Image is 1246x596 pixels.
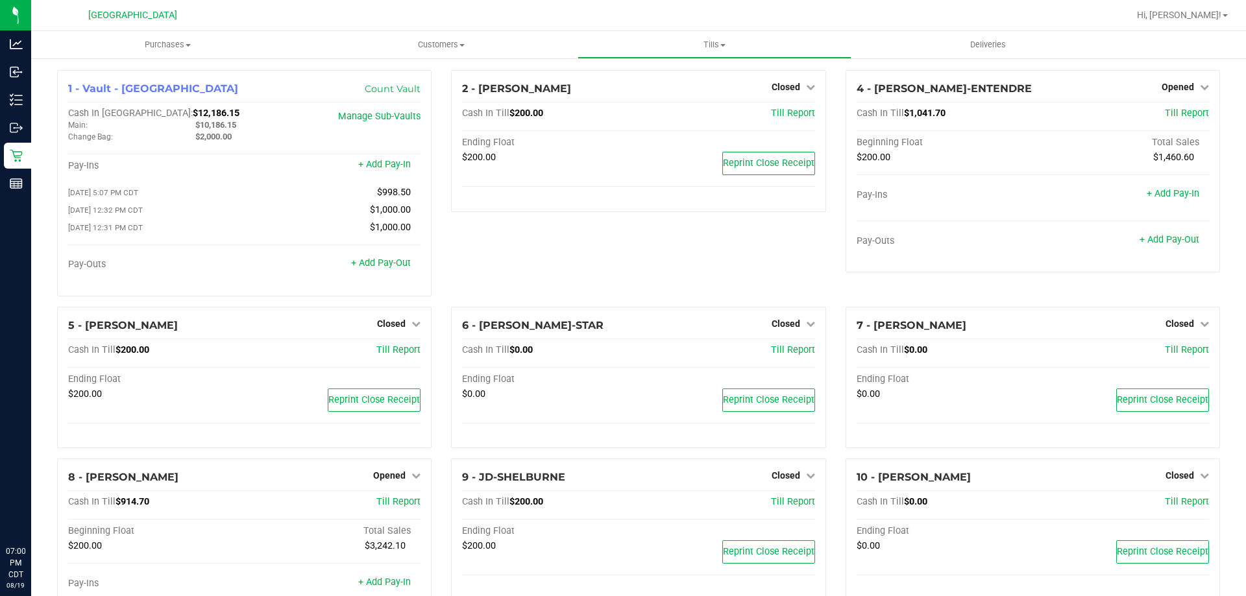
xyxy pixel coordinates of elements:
[462,525,639,537] div: Ending Float
[857,235,1033,247] div: Pay-Outs
[328,388,421,412] button: Reprint Close Receipt
[771,496,815,507] a: Till Report
[1165,108,1209,119] a: Till Report
[1153,152,1194,163] span: $1,460.60
[904,496,927,507] span: $0.00
[370,204,411,215] span: $1,000.00
[462,471,565,483] span: 9 - JD-SHELBURNE
[723,394,814,405] span: Reprint Close Receipt
[1165,496,1209,507] a: Till Report
[723,546,814,557] span: Reprint Close Receipt
[857,374,1033,385] div: Ending Float
[10,66,23,78] inline-svg: Inbound
[722,152,815,175] button: Reprint Close Receipt
[462,319,604,331] span: 6 - [PERSON_NAME]-STAR
[1166,318,1194,329] span: Closed
[68,525,245,537] div: Beginning Float
[1166,470,1194,481] span: Closed
[462,540,496,551] span: $200.00
[68,374,245,385] div: Ending Float
[857,189,1033,201] div: Pay-Ins
[377,318,406,329] span: Closed
[851,31,1125,58] a: Deliveries
[358,577,411,588] a: + Add Pay-In
[6,545,25,580] p: 07:00 PM CDT
[509,108,543,119] span: $200.00
[10,177,23,190] inline-svg: Reports
[68,188,138,197] span: [DATE] 5:07 PM CDT
[771,344,815,355] a: Till Report
[1116,388,1209,412] button: Reprint Close Receipt
[509,344,533,355] span: $0.00
[1032,137,1209,149] div: Total Sales
[68,121,88,130] span: Main:
[68,496,116,507] span: Cash In Till
[351,257,411,268] a: + Add Pay-Out
[462,496,509,507] span: Cash In Till
[10,149,23,162] inline-svg: Retail
[857,108,904,119] span: Cash In Till
[857,525,1033,537] div: Ending Float
[376,344,421,355] a: Till Report
[68,82,238,95] span: 1 - Vault - [GEOGRAPHIC_DATA]
[88,10,177,21] span: [GEOGRAPHIC_DATA]
[68,206,143,215] span: [DATE] 12:32 PM CDT
[462,82,571,95] span: 2 - [PERSON_NAME]
[857,152,890,163] span: $200.00
[365,540,406,551] span: $3,242.10
[193,108,239,119] span: $12,186.15
[462,108,509,119] span: Cash In Till
[245,525,421,537] div: Total Sales
[116,496,149,507] span: $914.70
[953,39,1023,51] span: Deliveries
[358,159,411,170] a: + Add Pay-In
[116,344,149,355] span: $200.00
[365,83,421,95] a: Count Vault
[1137,10,1221,20] span: Hi, [PERSON_NAME]!
[462,152,496,163] span: $200.00
[578,39,850,51] span: Tills
[373,470,406,481] span: Opened
[195,120,236,130] span: $10,186.15
[376,496,421,507] a: Till Report
[68,540,102,551] span: $200.00
[68,388,102,399] span: $200.00
[578,31,851,58] a: Tills
[509,496,543,507] span: $200.00
[31,39,304,51] span: Purchases
[10,38,23,51] inline-svg: Analytics
[771,108,815,119] span: Till Report
[13,492,52,531] iframe: Resource center
[857,82,1032,95] span: 4 - [PERSON_NAME]-ENTENDRE
[10,93,23,106] inline-svg: Inventory
[772,82,800,92] span: Closed
[1165,344,1209,355] a: Till Report
[462,137,639,149] div: Ending Float
[195,132,232,141] span: $2,000.00
[772,470,800,481] span: Closed
[904,344,927,355] span: $0.00
[1162,82,1194,92] span: Opened
[68,259,245,270] div: Pay-Outs
[857,471,971,483] span: 10 - [PERSON_NAME]
[68,160,245,172] div: Pay-Ins
[1117,394,1208,405] span: Reprint Close Receipt
[462,374,639,385] div: Ending Float
[1140,234,1199,245] a: + Add Pay-Out
[462,388,485,399] span: $0.00
[338,111,421,122] a: Manage Sub-Vaults
[68,223,143,232] span: [DATE] 12:31 PM CDT
[857,388,880,399] span: $0.00
[68,578,245,590] div: Pay-Ins
[723,158,814,169] span: Reprint Close Receipt
[370,222,411,233] span: $1,000.00
[857,496,904,507] span: Cash In Till
[68,319,178,331] span: 5 - [PERSON_NAME]
[305,39,577,51] span: Customers
[377,187,411,198] span: $998.50
[857,344,904,355] span: Cash In Till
